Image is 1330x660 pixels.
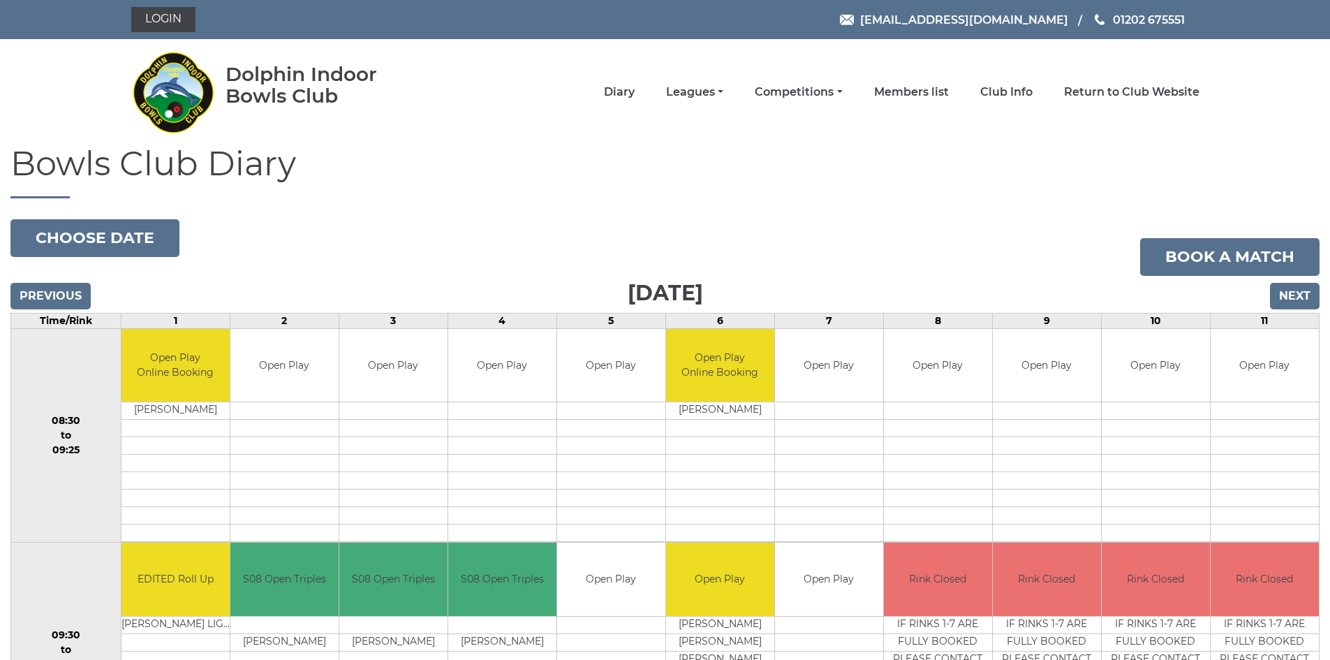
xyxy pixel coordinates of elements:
td: Open Play [230,329,339,402]
td: Open Play Online Booking [666,329,774,402]
td: Open Play Online Booking [121,329,230,402]
td: 5 [556,313,665,328]
td: Open Play [775,329,883,402]
td: Open Play [1102,329,1210,402]
td: Open Play [1211,329,1319,402]
td: 11 [1210,313,1319,328]
td: 7 [774,313,883,328]
td: 08:30 to 09:25 [11,328,121,543]
td: Open Play [339,329,448,402]
input: Next [1270,283,1320,309]
td: Rink Closed [993,543,1101,616]
span: 01202 675551 [1113,13,1185,26]
td: IF RINKS 1-7 ARE [884,616,992,633]
td: FULLY BOOKED [1211,633,1319,651]
td: [PERSON_NAME] [448,633,556,651]
td: FULLY BOOKED [884,633,992,651]
td: [PERSON_NAME] [666,616,774,633]
td: Open Play [557,543,665,616]
td: Time/Rink [11,313,121,328]
td: Rink Closed [1102,543,1210,616]
td: 10 [1101,313,1210,328]
td: 9 [992,313,1101,328]
td: 4 [448,313,556,328]
td: S08 Open Triples [230,543,339,616]
td: 2 [230,313,339,328]
img: Email [840,15,854,25]
a: Login [131,7,195,32]
td: [PERSON_NAME] [121,402,230,420]
td: Rink Closed [884,543,992,616]
h1: Bowls Club Diary [10,145,1320,198]
a: Phone us 01202 675551 [1093,11,1185,29]
td: Open Play [666,543,774,616]
td: Open Play [448,329,556,402]
a: Leagues [666,85,723,100]
a: Return to Club Website [1064,85,1199,100]
button: Choose date [10,219,179,257]
td: [PERSON_NAME] LIGHT [121,616,230,633]
td: S08 Open Triples [448,543,556,616]
td: [PERSON_NAME] [666,402,774,420]
td: IF RINKS 1-7 ARE [1211,616,1319,633]
img: Dolphin Indoor Bowls Club [131,43,215,141]
td: 8 [883,313,992,328]
td: 3 [339,313,448,328]
td: FULLY BOOKED [1102,633,1210,651]
td: 1 [121,313,230,328]
img: Phone us [1095,14,1104,25]
td: [PERSON_NAME] [230,633,339,651]
td: Open Play [993,329,1101,402]
td: IF RINKS 1-7 ARE [1102,616,1210,633]
td: Open Play [775,543,883,616]
a: Book a match [1140,238,1320,276]
td: [PERSON_NAME] [666,633,774,651]
td: EDITED Roll Up [121,543,230,616]
td: Open Play [884,329,992,402]
td: IF RINKS 1-7 ARE [993,616,1101,633]
td: FULLY BOOKED [993,633,1101,651]
a: Members list [874,85,949,100]
a: Email [EMAIL_ADDRESS][DOMAIN_NAME] [840,11,1068,29]
span: [EMAIL_ADDRESS][DOMAIN_NAME] [860,13,1068,26]
td: S08 Open Triples [339,543,448,616]
a: Diary [604,85,635,100]
td: Rink Closed [1211,543,1319,616]
a: Competitions [755,85,842,100]
td: Open Play [557,329,665,402]
td: [PERSON_NAME] [339,633,448,651]
input: Previous [10,283,91,309]
td: 6 [665,313,774,328]
div: Dolphin Indoor Bowls Club [226,64,422,107]
a: Club Info [980,85,1033,100]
